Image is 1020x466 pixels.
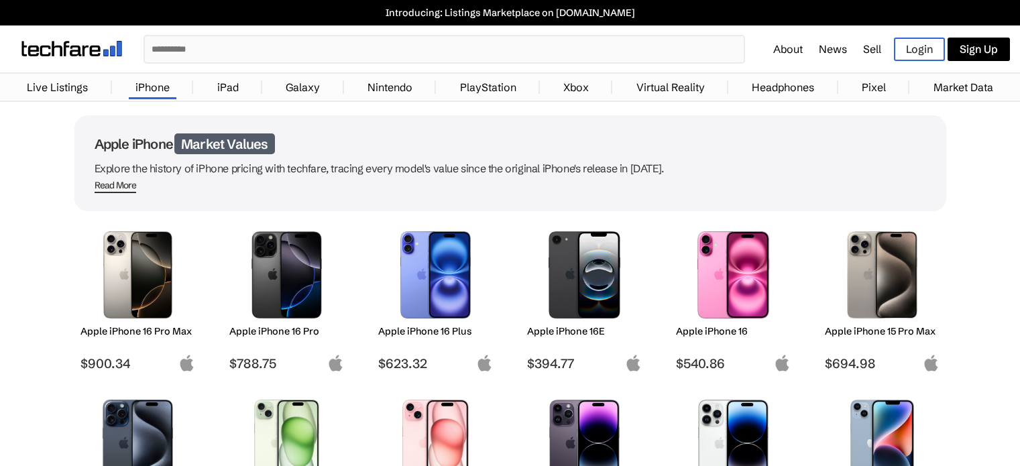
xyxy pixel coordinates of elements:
[327,355,344,371] img: apple-logo
[361,74,419,101] a: Nintendo
[20,74,95,101] a: Live Listings
[894,38,945,61] a: Login
[948,38,1010,61] a: Sign Up
[372,225,500,371] a: iPhone 16 Plus Apple iPhone 16 Plus $623.32 apple-logo
[527,325,642,337] h2: Apple iPhone 16E
[825,355,940,371] span: $694.98
[453,74,523,101] a: PlayStation
[537,231,632,318] img: iPhone 16E
[95,180,137,193] span: Read More
[863,42,881,56] a: Sell
[229,355,344,371] span: $788.75
[923,355,940,371] img: apple-logo
[378,355,493,371] span: $623.32
[388,231,483,318] img: iPhone 16 Plus
[211,74,245,101] a: iPad
[745,74,821,101] a: Headphones
[174,133,275,154] span: Market Values
[129,74,176,101] a: iPhone
[835,231,929,318] img: iPhone 15 Pro Max
[80,355,195,371] span: $900.34
[527,355,642,371] span: $394.77
[239,231,334,318] img: iPhone 16 Pro
[630,74,712,101] a: Virtual Reality
[378,325,493,337] h2: Apple iPhone 16 Plus
[95,135,926,152] h1: Apple iPhone
[91,231,185,318] img: iPhone 16 Pro Max
[279,74,327,101] a: Galaxy
[74,225,202,371] a: iPhone 16 Pro Max Apple iPhone 16 Pro Max $900.34 apple-logo
[557,74,596,101] a: Xbox
[95,159,926,178] p: Explore the history of iPhone pricing with techfare, tracing every model's value since the origin...
[21,41,122,56] img: techfare logo
[670,225,797,371] a: iPhone 16 Apple iPhone 16 $540.86 apple-logo
[676,325,791,337] h2: Apple iPhone 16
[927,74,1000,101] a: Market Data
[774,355,791,371] img: apple-logo
[686,231,781,318] img: iPhone 16
[521,225,648,371] a: iPhone 16E Apple iPhone 16E $394.77 apple-logo
[178,355,195,371] img: apple-logo
[773,42,803,56] a: About
[223,225,351,371] a: iPhone 16 Pro Apple iPhone 16 Pro $788.75 apple-logo
[95,180,137,191] div: Read More
[476,355,493,371] img: apple-logo
[80,325,195,337] h2: Apple iPhone 16 Pro Max
[819,225,946,371] a: iPhone 15 Pro Max Apple iPhone 15 Pro Max $694.98 apple-logo
[676,355,791,371] span: $540.86
[625,355,642,371] img: apple-logo
[229,325,344,337] h2: Apple iPhone 16 Pro
[855,74,893,101] a: Pixel
[7,7,1013,19] a: Introducing: Listings Marketplace on [DOMAIN_NAME]
[825,325,940,337] h2: Apple iPhone 15 Pro Max
[819,42,847,56] a: News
